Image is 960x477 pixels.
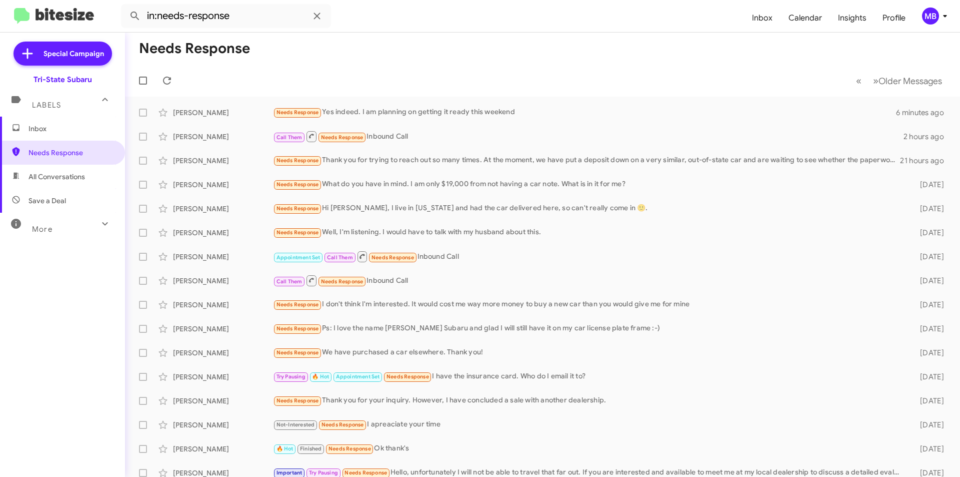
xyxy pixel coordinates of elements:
[922,8,939,25] div: MB
[867,71,948,91] button: Next
[896,108,952,118] div: 6 minutes ago
[276,445,293,452] span: 🔥 Hot
[32,101,61,110] span: Labels
[276,254,320,261] span: Appointment Set
[850,71,948,91] nav: Page navigation example
[904,276,952,286] div: [DATE]
[276,181,319,188] span: Needs Response
[874,4,913,33] a: Profile
[273,299,904,310] div: I don't think I'm interested. It would cost me way more money to buy a new car than you would giv...
[273,323,904,334] div: Ps: I love the name [PERSON_NAME] Subaru and glad I will still have it on my car license plate fr...
[309,469,338,476] span: Try Pausing
[276,229,319,236] span: Needs Response
[173,252,273,262] div: [PERSON_NAME]
[300,445,322,452] span: Finished
[173,444,273,454] div: [PERSON_NAME]
[173,420,273,430] div: [PERSON_NAME]
[273,179,904,190] div: What do you have in mind. I am only $19,000 from not having a car note. What is in it for me?
[276,469,302,476] span: Important
[173,372,273,382] div: [PERSON_NAME]
[276,109,319,116] span: Needs Response
[276,325,319,332] span: Needs Response
[273,130,903,143] div: Inbound Call
[173,156,273,166] div: [PERSON_NAME]
[904,228,952,238] div: [DATE]
[327,254,353,261] span: Call Them
[33,75,92,85] div: Tri-State Subaru
[121,4,331,28] input: Search
[904,252,952,262] div: [DATE]
[173,228,273,238] div: [PERSON_NAME]
[273,250,904,263] div: Inbound Call
[173,300,273,310] div: [PERSON_NAME]
[173,108,273,118] div: [PERSON_NAME]
[273,227,904,238] div: Well, I'm listening. I would have to talk with my husband about this.
[830,4,874,33] a: Insights
[273,443,904,454] div: Ok thank's
[43,49,104,59] span: Special Campaign
[371,254,414,261] span: Needs Response
[328,445,371,452] span: Needs Response
[856,75,861,87] span: «
[780,4,830,33] a: Calendar
[386,373,429,380] span: Needs Response
[173,276,273,286] div: [PERSON_NAME]
[904,372,952,382] div: [DATE]
[276,301,319,308] span: Needs Response
[273,371,904,382] div: I have the insurance card. Who do I email it to?
[273,395,904,406] div: Thank you for your inquiry. However, I have concluded a sale with another dealership.
[273,155,900,166] div: Thank you for trying to reach out so many times. At the moment, we have put a deposit down on a v...
[173,348,273,358] div: [PERSON_NAME]
[321,134,363,141] span: Needs Response
[878,76,942,87] span: Older Messages
[904,204,952,214] div: [DATE]
[321,278,363,285] span: Needs Response
[13,42,112,66] a: Special Campaign
[273,347,904,358] div: We have purchased a car elsewhere. Thank you!
[276,421,315,428] span: Not-Interested
[904,396,952,406] div: [DATE]
[900,156,952,166] div: 21 hours ago
[273,107,896,118] div: Yes indeed. I am planning on getting it ready this weekend
[32,225,52,234] span: More
[873,75,878,87] span: »
[744,4,780,33] a: Inbox
[173,396,273,406] div: [PERSON_NAME]
[173,180,273,190] div: [PERSON_NAME]
[321,421,364,428] span: Needs Response
[276,397,319,404] span: Needs Response
[276,134,302,141] span: Call Them
[273,203,904,214] div: Hi [PERSON_NAME], I live in [US_STATE] and had the car delivered here, so can't really come in 🙂.
[173,204,273,214] div: [PERSON_NAME]
[173,132,273,142] div: [PERSON_NAME]
[312,373,329,380] span: 🔥 Hot
[28,172,85,182] span: All Conversations
[273,419,904,430] div: I apreaciate your time
[276,278,302,285] span: Call Them
[276,373,305,380] span: Try Pausing
[336,373,380,380] span: Appointment Set
[273,274,904,287] div: Inbound Call
[904,180,952,190] div: [DATE]
[904,420,952,430] div: [DATE]
[344,469,387,476] span: Needs Response
[904,348,952,358] div: [DATE]
[28,196,66,206] span: Save a Deal
[903,132,952,142] div: 2 hours ago
[276,157,319,164] span: Needs Response
[913,8,949,25] button: MB
[276,205,319,212] span: Needs Response
[28,148,113,158] span: Needs Response
[904,444,952,454] div: [DATE]
[139,41,250,57] h1: Needs Response
[276,349,319,356] span: Needs Response
[850,71,867,91] button: Previous
[173,324,273,334] div: [PERSON_NAME]
[904,324,952,334] div: [DATE]
[904,300,952,310] div: [DATE]
[28,124,113,134] span: Inbox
